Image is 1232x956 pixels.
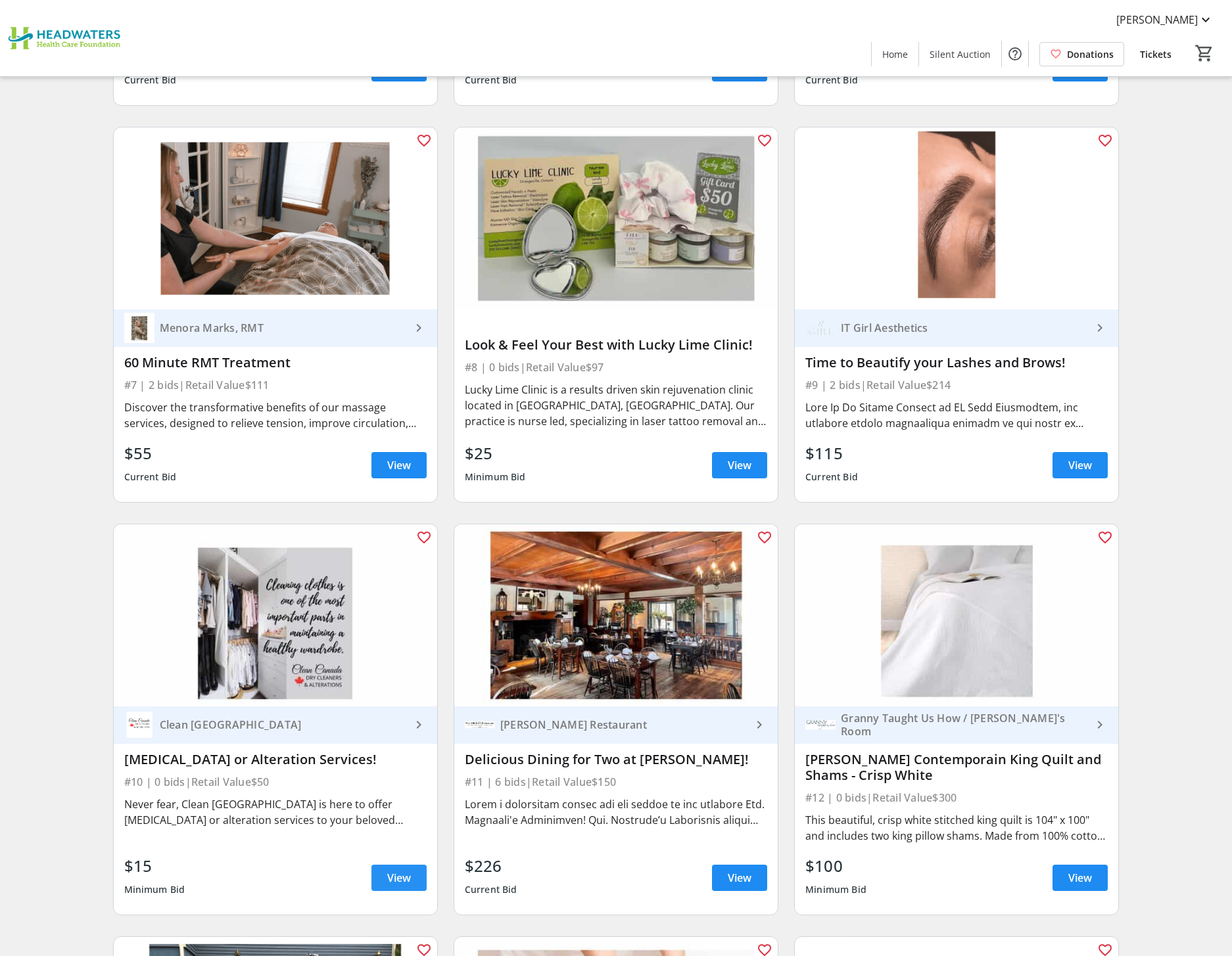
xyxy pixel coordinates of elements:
[805,376,1108,394] div: #9 | 2 bids | Retail Value $214
[124,752,427,767] div: [MEDICAL_DATA] or Alteration Services!
[154,321,411,334] div: Menora Marks, RMT
[387,870,411,886] span: View
[124,376,427,394] div: #7 | 2 bids | Retail Value $111
[465,465,526,489] div: Minimum Bid
[1039,42,1124,66] a: Donations
[1193,41,1216,65] button: Cart
[795,127,1118,309] img: Time to Beautify your Lashes and Brows!
[872,42,918,66] a: Home
[114,127,437,309] img: 60 Minute RMT Treatment
[124,773,427,791] div: #10 | 0 bids | Retail Value $50
[114,524,437,706] img: Dry Cleaning or Alteration Services!
[124,854,185,878] div: $15
[919,42,1001,66] a: Silent Auction
[387,457,411,473] span: View
[371,865,427,891] a: View
[1053,452,1108,478] a: View
[454,524,778,706] img: Delicious Dining for Two at Mrs. Mitchell's!
[465,382,767,429] div: Lucky Lime Clinic is a results driven skin rejuvenation clinic located in [GEOGRAPHIC_DATA], [GEO...
[795,706,1118,744] a: Granny Taught Us How / Heidi's Room Granny Taught Us How / [PERSON_NAME]'s Room
[1068,870,1092,886] span: View
[836,712,1092,738] div: Granny Taught Us How / [PERSON_NAME]'s Room
[1067,47,1114,61] span: Donations
[1053,55,1108,81] a: View
[712,55,767,81] a: View
[465,752,767,767] div: Delicious Dining for Two at [PERSON_NAME]!
[805,854,866,878] div: $100
[805,355,1108,371] div: Time to Beautify your Lashes and Brows!
[795,524,1118,706] img: Brunelli Contemporain King Quilt and Shams - Crisp White
[465,337,767,353] div: Look & Feel Your Best with Lucky Lime Clinic!
[154,718,411,731] div: Clean [GEOGRAPHIC_DATA]
[1053,865,1108,891] a: View
[751,717,767,733] mat-icon: keyboard_arrow_right
[882,47,908,61] span: Home
[1097,133,1113,148] mat-icon: favorite_outline
[8,5,125,71] img: Headwaters Health Care Foundation's Logo
[411,717,427,733] mat-icon: keyboard_arrow_right
[465,710,495,740] img: Mrs. Mitchell's Restaurant
[114,309,437,347] a: Menora Marks, RMTMenora Marks, RMT
[1092,717,1108,733] mat-icon: keyboard_arrow_right
[371,55,427,81] a: View
[1129,42,1182,66] a: Tickets
[416,133,432,148] mat-icon: favorite_outline
[1068,457,1092,473] span: View
[805,752,1108,783] div: [PERSON_NAME] Contemporain King Quilt and Shams - Crisp White
[805,68,858,92] div: Current Bid
[805,442,858,465] div: $115
[124,442,177,465] div: $55
[465,442,526,465] div: $25
[805,710,836,740] img: Granny Taught Us How / Heidi's Room
[124,68,177,92] div: Current Bid
[495,718,751,731] div: [PERSON_NAME] Restaurant
[805,812,1108,844] div: This beautiful, crisp white stitched king quilt is 104" x 100" and includes two king pillow shams...
[1097,530,1113,545] mat-icon: favorite_outline
[728,457,751,473] span: View
[411,320,427,336] mat-icon: keyboard_arrow_right
[1140,47,1172,61] span: Tickets
[836,321,1092,334] div: IT Girl Aesthetics
[124,313,154,343] img: Menora Marks, RMT
[805,788,1108,807] div: #12 | 0 bids | Retail Value $300
[124,878,185,901] div: Minimum Bid
[465,773,767,791] div: #11 | 6 bids | Retail Value $150
[124,399,427,431] div: Discover the transformative benefits of our massage services, designed to relieve tension, improv...
[712,865,767,891] a: View
[465,854,517,878] div: $226
[124,710,154,740] img: Clean Canada
[371,452,427,478] a: View
[465,878,517,901] div: Current Bid
[454,706,778,744] a: Mrs. Mitchell's Restaurant[PERSON_NAME] Restaurant
[728,870,751,886] span: View
[795,309,1118,347] a: IT Girl AestheticsIT Girl Aesthetics
[124,355,427,371] div: 60 Minute RMT Treatment
[757,530,772,545] mat-icon: favorite_outline
[805,313,836,343] img: IT Girl Aesthetics
[712,452,767,478] a: View
[124,465,177,489] div: Current Bid
[465,68,517,92] div: Current Bid
[1092,320,1108,336] mat-icon: keyboard_arrow_right
[930,47,991,61] span: Silent Auction
[1106,9,1224,30] button: [PERSON_NAME]
[805,465,858,489] div: Current Bid
[1116,12,1198,28] span: [PERSON_NAME]
[805,878,866,901] div: Minimum Bid
[114,706,437,744] a: Clean CanadaClean [GEOGRAPHIC_DATA]
[805,399,1108,431] div: Lore Ip Do Sitame Consect ad EL Sedd Eiusmodtem, inc utlabore etdolo magnaaliqua enimadm ve qui n...
[124,796,427,828] div: Never fear, Clean [GEOGRAPHIC_DATA] is here to offer [MEDICAL_DATA] or alteration services to you...
[465,796,767,828] div: Lorem i dolorsitam consec adi eli seddoe te inc utlabore Etd. Magnaali'e Adminimven! Qui. Nostrud...
[1002,41,1028,67] button: Help
[454,127,778,309] img: Look & Feel Your Best with Lucky Lime Clinic!
[465,358,767,376] div: #8 | 0 bids | Retail Value $97
[757,133,772,148] mat-icon: favorite_outline
[416,530,432,545] mat-icon: favorite_outline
